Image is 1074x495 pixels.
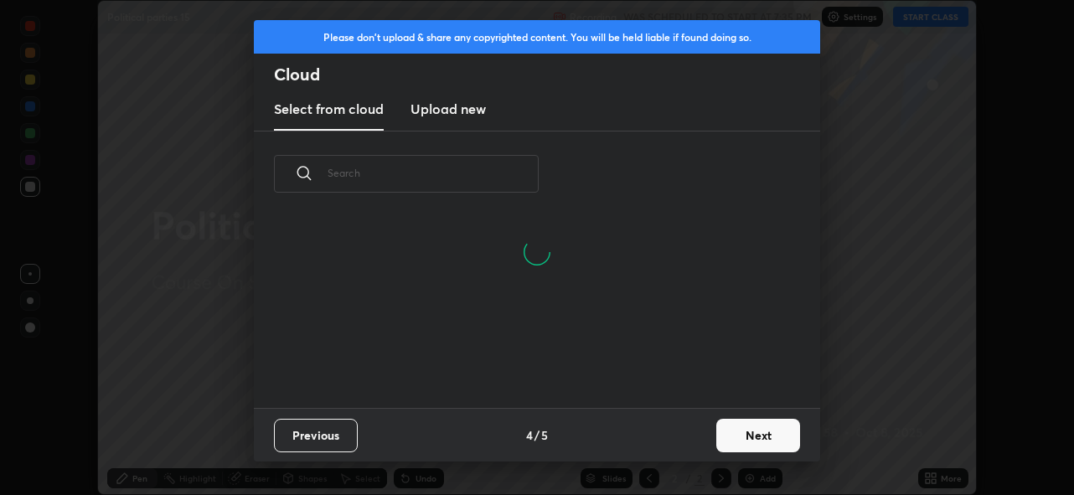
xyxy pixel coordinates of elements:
div: Please don't upload & share any copyrighted content. You will be held liable if found doing so. [254,20,820,54]
button: Next [716,419,800,452]
h2: Cloud [274,64,820,85]
h3: Select from cloud [274,99,384,119]
h4: 4 [526,426,533,444]
button: Previous [274,419,358,452]
h4: 5 [541,426,548,444]
h3: Upload new [410,99,486,119]
input: Search [328,137,539,209]
h4: / [534,426,540,444]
